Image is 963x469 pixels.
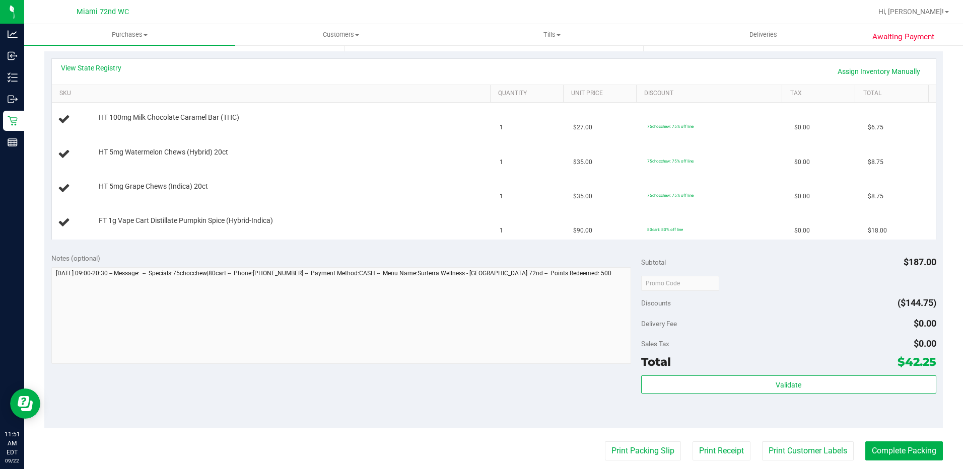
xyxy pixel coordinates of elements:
span: 75chocchew: 75% off line [647,124,694,129]
a: Tills [447,24,658,45]
span: Purchases [24,30,235,39]
a: Unit Price [571,90,632,98]
inline-svg: Inventory [8,72,18,83]
span: $0.00 [794,123,810,132]
button: Print Customer Labels [762,441,854,460]
span: Customers [236,30,446,39]
span: $90.00 [573,226,592,236]
inline-svg: Outbound [8,94,18,104]
span: 1 [500,192,503,201]
span: 1 [500,226,503,236]
a: Total [863,90,924,98]
span: Awaiting Payment [872,31,934,43]
button: Print Receipt [693,441,750,460]
a: Tax [790,90,851,98]
span: HT 100mg Milk Chocolate Caramel Bar (THC) [99,113,239,122]
span: Notes (optional) [51,254,100,262]
span: $35.00 [573,192,592,201]
span: Subtotal [641,258,666,266]
span: $35.00 [573,158,592,167]
span: 75chocchew: 75% off line [647,159,694,164]
a: Deliveries [658,24,869,45]
button: Validate [641,375,936,394]
span: $8.75 [868,192,883,201]
a: Assign Inventory Manually [831,63,927,80]
span: FT 1g Vape Cart Distillate Pumpkin Spice (Hybrid-Indica) [99,216,273,225]
p: 11:51 AM EDT [5,430,20,457]
inline-svg: Inbound [8,51,18,61]
a: SKU [59,90,486,98]
span: ($144.75) [898,297,936,308]
span: Sales Tax [641,340,669,348]
span: $6.75 [868,123,883,132]
span: Validate [776,381,801,389]
span: $8.75 [868,158,883,167]
inline-svg: Retail [8,116,18,126]
button: Complete Packing [865,441,943,460]
span: Delivery Fee [641,320,677,328]
input: Promo Code [641,276,719,291]
button: Print Packing Slip [605,441,681,460]
span: Discounts [641,294,671,312]
inline-svg: Reports [8,137,18,147]
span: 75chocchew: 75% off line [647,193,694,198]
p: 09/22 [5,457,20,464]
span: Tills [447,30,657,39]
span: Miami 72nd WC [77,8,129,16]
span: $0.00 [794,192,810,201]
span: $187.00 [904,257,936,267]
a: Purchases [24,24,235,45]
span: $0.00 [914,318,936,329]
span: $0.00 [794,226,810,236]
span: 1 [500,158,503,167]
span: $42.25 [898,355,936,369]
span: HT 5mg Grape Chews (Indica) 20ct [99,182,208,191]
span: HT 5mg Watermelon Chews (Hybrid) 20ct [99,147,228,157]
span: $27.00 [573,123,592,132]
span: $0.00 [914,338,936,349]
a: Customers [235,24,446,45]
iframe: Resource center [10,388,40,419]
span: Deliveries [736,30,791,39]
span: 80cart: 80% off line [647,227,683,232]
span: Hi, [PERSON_NAME]! [878,8,944,16]
a: Quantity [498,90,559,98]
span: Total [641,355,671,369]
span: $18.00 [868,226,887,236]
span: $0.00 [794,158,810,167]
a: Discount [644,90,778,98]
a: View State Registry [61,63,121,73]
span: 1 [500,123,503,132]
inline-svg: Analytics [8,29,18,39]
